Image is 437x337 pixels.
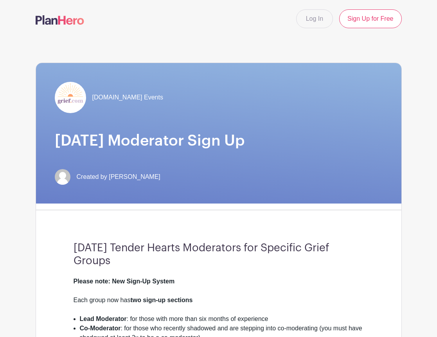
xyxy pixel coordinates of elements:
[74,296,364,314] div: Each group now has
[74,278,175,285] strong: Please note: New Sign-Up System
[296,9,333,28] a: Log In
[55,82,86,113] img: grief-logo-planhero.png
[80,315,127,322] strong: Lead Moderator
[80,314,364,324] li: : for those with more than six months of experience
[77,172,160,182] span: Created by [PERSON_NAME]
[55,169,70,185] img: default-ce2991bfa6775e67f084385cd625a349d9dcbb7a52a09fb2fda1e96e2d18dcdb.png
[74,241,364,267] h3: [DATE] Tender Hearts Moderators for Specific Grief Groups
[130,297,192,303] strong: two sign-up sections
[92,93,163,102] span: [DOMAIN_NAME] Events
[339,9,401,28] a: Sign Up for Free
[80,325,121,332] strong: Co-Moderator
[36,15,84,25] img: logo-507f7623f17ff9eddc593b1ce0a138ce2505c220e1c5a4e2b4648c50719b7d32.svg
[55,132,383,150] h1: [DATE] Moderator Sign Up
